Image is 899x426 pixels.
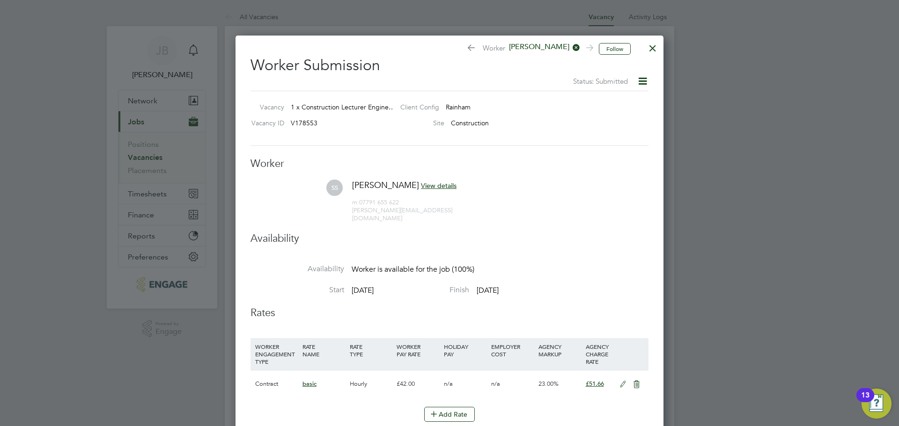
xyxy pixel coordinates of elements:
div: WORKER PAY RATE [394,338,442,362]
h2: Worker Submission [251,49,648,87]
span: Status: Submitted [573,77,628,86]
div: WORKER ENGAGEMENT TYPE [253,338,300,370]
span: [DATE] [477,286,499,295]
span: basic [302,380,317,388]
span: [DATE] [352,286,374,295]
span: Worker is available for the job (100%) [352,265,474,274]
span: Rainham [446,103,471,111]
span: V178553 [291,119,317,127]
span: 1 x Construction Lecturer Engine… [291,103,395,111]
div: Contract [253,370,300,397]
span: 07791 655 622 [352,198,399,206]
div: £42.00 [394,370,442,397]
label: Availability [251,264,344,274]
h3: Worker [251,157,648,171]
div: 13 [861,395,870,407]
button: Open Resource Center, 13 new notifications [862,389,892,419]
label: Site [393,119,444,127]
span: SS [326,180,343,196]
div: AGENCY CHARGE RATE [583,338,615,370]
label: Vacancy [247,103,284,111]
span: Worker [466,42,592,55]
span: [PERSON_NAME][EMAIL_ADDRESS][DOMAIN_NAME] [352,206,452,222]
button: Follow [599,43,631,55]
div: Hourly [347,370,395,397]
span: [PERSON_NAME] [505,42,580,52]
span: 23.00% [538,380,559,388]
span: View details [421,181,457,190]
span: £51.66 [586,380,604,388]
span: n/a [444,380,453,388]
label: Start [251,285,344,295]
span: Construction [451,119,489,127]
div: HOLIDAY PAY [442,338,489,362]
span: n/a [491,380,500,388]
div: RATE NAME [300,338,347,362]
label: Vacancy ID [247,119,284,127]
span: m: [352,198,359,206]
label: Client Config [393,103,439,111]
div: AGENCY MARKUP [536,338,583,362]
label: Finish [376,285,469,295]
span: [PERSON_NAME] [352,180,419,190]
div: EMPLOYER COST [489,338,536,362]
div: RATE TYPE [347,338,395,362]
button: Add Rate [424,407,475,422]
h3: Rates [251,306,648,320]
h3: Availability [251,232,648,245]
